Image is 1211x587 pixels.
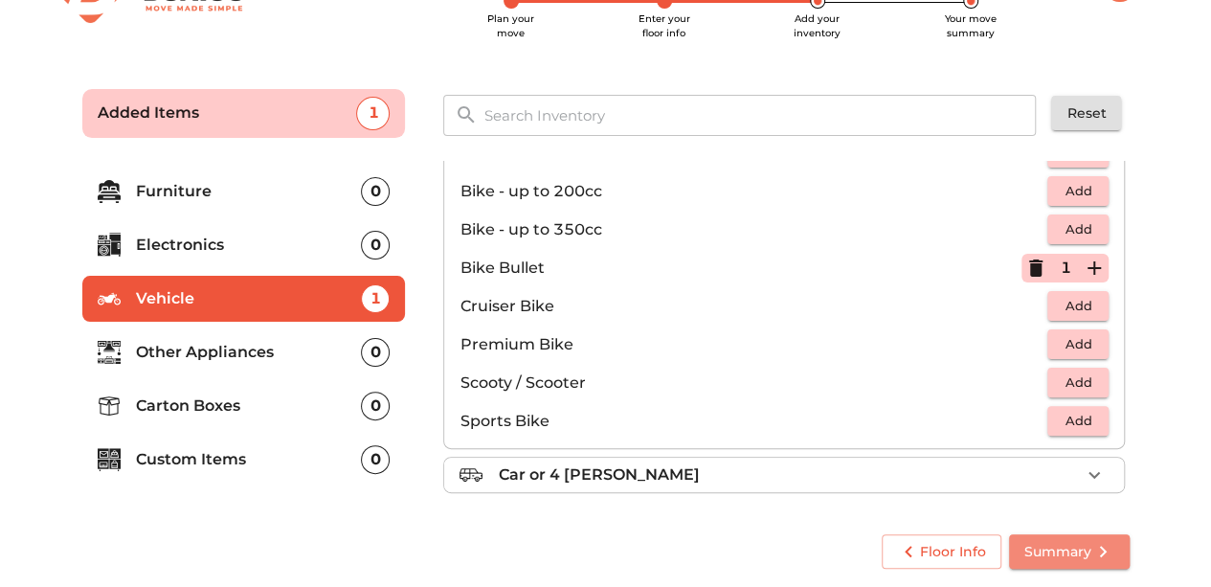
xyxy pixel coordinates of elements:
[1057,180,1099,202] span: Add
[136,287,362,310] p: Vehicle
[460,333,1047,356] p: Premium Bike
[361,338,390,367] div: 0
[361,284,390,313] div: 1
[1057,410,1099,432] span: Add
[361,177,390,206] div: 0
[136,234,362,257] p: Electronics
[136,341,362,364] p: Other Appliances
[1080,254,1109,282] button: Add Item
[460,180,1047,203] p: Bike - up to 200cc
[1057,333,1099,355] span: Add
[1009,534,1130,570] button: Summary
[487,12,534,39] span: Plan your move
[361,231,390,260] div: 0
[356,97,390,130] div: 1
[460,295,1047,318] p: Cruiser Bike
[136,448,362,471] p: Custom Items
[945,12,997,39] span: Your move summary
[136,180,362,203] p: Furniture
[98,102,357,124] p: Added Items
[498,463,699,486] p: Car or 4 [PERSON_NAME]
[1060,257,1070,280] p: 1
[1047,176,1109,206] button: Add
[794,12,841,39] span: Add your inventory
[1047,406,1109,436] button: Add
[1047,214,1109,244] button: Add
[1057,295,1099,317] span: Add
[136,395,362,418] p: Carton Boxes
[361,392,390,420] div: 0
[1051,96,1121,131] button: Reset
[1047,368,1109,397] button: Add
[1066,102,1106,125] span: Reset
[639,12,690,39] span: Enter your floor info
[460,410,1047,433] p: Sports Bike
[460,463,482,486] img: car
[897,540,986,564] span: Floor Info
[1024,540,1114,564] span: Summary
[460,257,1021,280] p: Bike Bullet
[1021,254,1050,282] button: Delete Item
[1047,291,1109,321] button: Add
[1047,329,1109,359] button: Add
[460,372,1047,395] p: Scooty / Scooter
[882,534,1001,570] button: Floor Info
[472,95,1049,136] input: Search Inventory
[460,218,1047,241] p: Bike - up to 350cc
[1057,372,1099,394] span: Add
[1057,218,1099,240] span: Add
[361,445,390,474] div: 0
